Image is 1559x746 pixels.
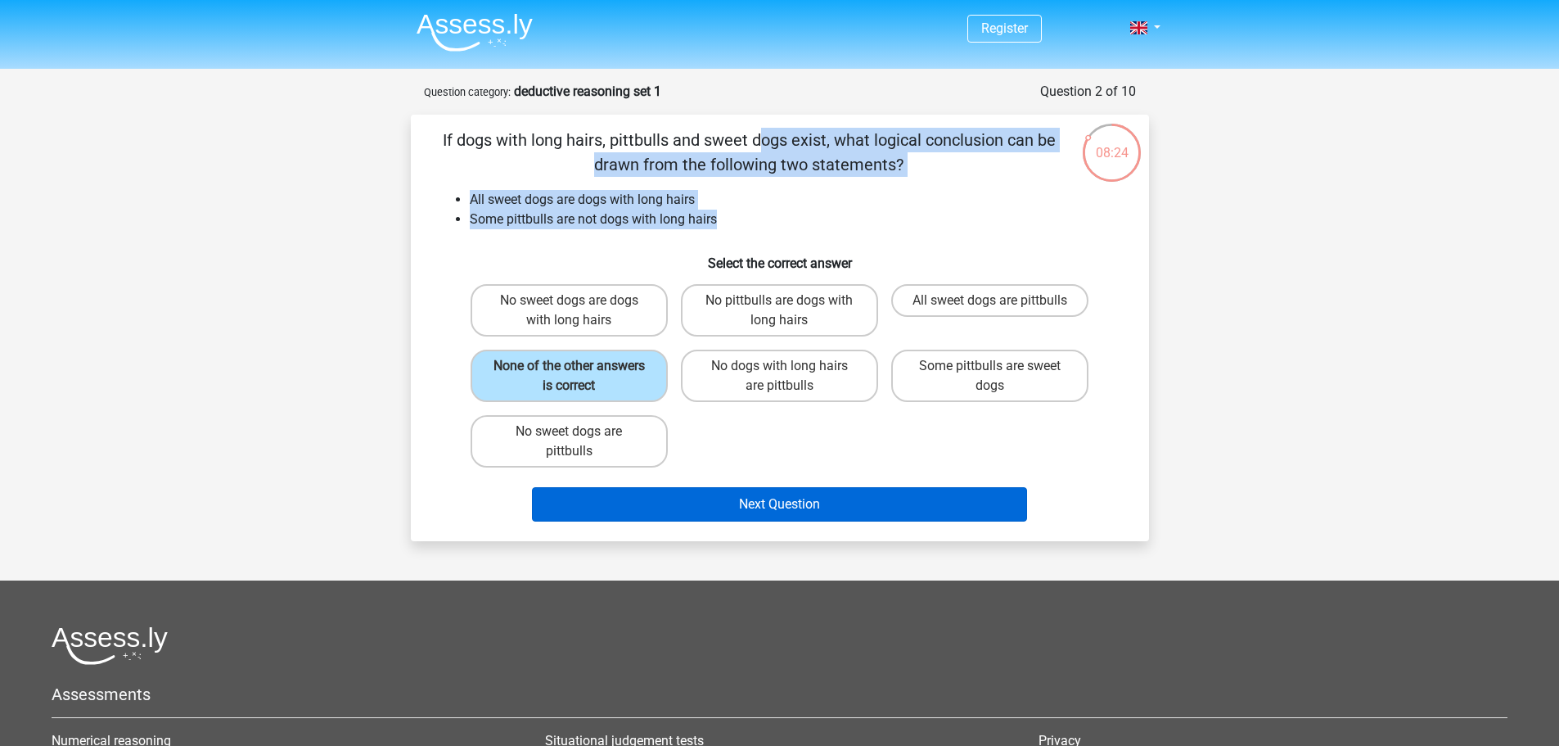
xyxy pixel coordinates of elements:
img: Assessly logo [52,626,168,665]
label: No dogs with long hairs are pittbulls [681,350,878,402]
h5: Assessments [52,685,1507,704]
a: Register [981,20,1028,36]
label: No sweet dogs are dogs with long hairs [471,284,668,337]
img: Assessly [417,13,533,52]
p: If dogs with long hairs, pittbulls and sweet dogs exist, what logical conclusion can be drawn fro... [437,128,1061,177]
button: Next Question [532,487,1027,522]
div: 08:24 [1081,122,1142,163]
label: None of the other answers is correct [471,350,668,402]
li: Some pittbulls are not dogs with long hairs [470,210,1123,229]
strong: deductive reasoning set 1 [514,84,661,99]
label: No sweet dogs are pittbulls [471,415,668,468]
label: No pittbulls are dogs with long hairs [681,284,878,337]
small: Question category: [424,86,511,98]
h6: Select the correct answer [437,242,1123,271]
div: Question 2 of 10 [1040,82,1136,102]
li: All sweet dogs are dogs with long hairs [470,190,1123,210]
label: Some pittbulls are sweet dogs [891,350,1088,402]
label: All sweet dogs are pittbulls [891,284,1088,317]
